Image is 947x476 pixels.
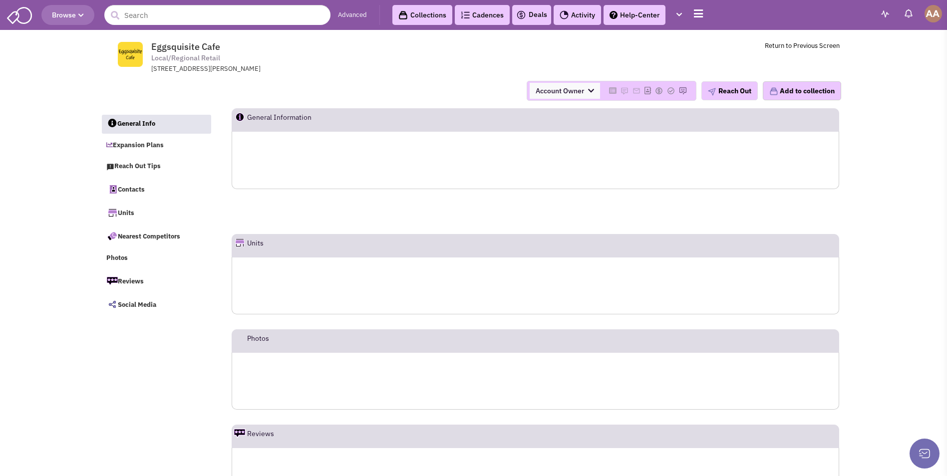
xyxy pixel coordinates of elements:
span: Local/Regional Retail [151,53,220,63]
img: Abe Arteaga [925,5,942,22]
h2: General Information [247,109,368,131]
a: Reach Out Tips [101,157,211,176]
a: Reviews [101,270,211,291]
button: Add to collection [763,81,841,100]
button: Reach Out [701,81,758,100]
div: [STREET_ADDRESS][PERSON_NAME] [151,64,412,74]
img: Cadences_logo.png [461,11,470,18]
a: Expansion Plans [101,136,211,155]
a: Units [101,202,211,223]
h2: Photos [247,330,269,352]
img: icon-deals.svg [516,9,526,21]
a: Nearest Competitors [101,226,211,246]
span: Browse [52,10,84,19]
img: icon-collection-lavender.png [769,87,778,96]
a: Advanced [338,10,367,20]
a: Social Media [101,294,211,315]
a: Cadences [455,5,510,25]
span: Account Owner [530,83,600,99]
span: Eggsquisite Cafe [151,41,220,52]
img: plane.png [708,88,716,96]
img: Please add to your accounts [679,87,687,95]
a: Activity [554,5,601,25]
a: Contacts [101,179,211,200]
h2: Units [247,235,264,256]
img: Please add to your accounts [621,87,629,95]
button: Browse [41,5,94,25]
img: Please add to your accounts [632,87,640,95]
a: Collections [392,5,452,25]
h2: Reviews [247,425,274,447]
a: General Info [102,115,212,134]
img: SmartAdmin [7,5,32,24]
img: icon-collection-lavender-black.svg [398,10,408,20]
a: Return to Previous Screen [765,41,840,50]
a: Help-Center [604,5,665,25]
input: Search [104,5,330,25]
img: help.png [610,11,618,19]
a: Deals [516,9,547,21]
img: Please add to your accounts [655,87,663,95]
a: Photos [101,249,211,268]
img: Please add to your accounts [667,87,675,95]
img: Activity.png [560,10,569,19]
